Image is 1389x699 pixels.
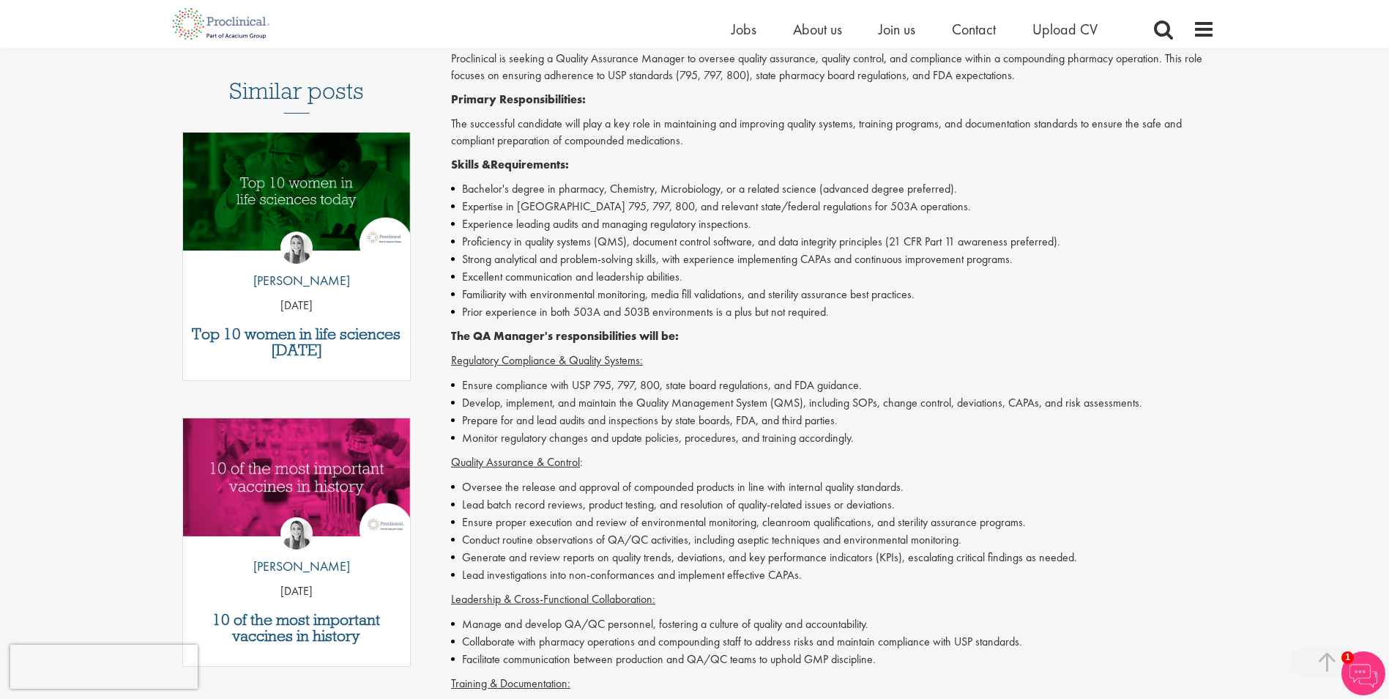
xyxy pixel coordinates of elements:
strong: Requirements: [491,157,569,172]
li: Collaborate with pharmacy operations and compounding staff to address risks and maintain complian... [451,633,1215,651]
strong: Primary Responsibilities: [451,92,586,107]
p: : [451,454,1215,471]
span: Training & Documentation: [451,676,570,691]
li: Excellent communication and leadership abilities. [451,268,1215,286]
li: Bachelor's degree in pharmacy, Chemistry, Microbiology, or a related science (advanced degree pre... [451,180,1215,198]
a: Top 10 women in life sciences [DATE] [190,326,403,358]
li: Prior experience in both 503A and 503B environments is a plus but not required. [451,303,1215,321]
img: Top vaccines in history [183,418,411,536]
li: Ensure compliance with USP 795, 797, 800, state board regulations, and FDA guidance. [451,377,1215,394]
a: Contact [952,20,996,39]
li: Ensure proper execution and review of environmental monitoring, cleanroom qualifications, and ste... [451,514,1215,531]
span: Quality Assurance & Control [451,454,580,470]
a: About us [793,20,842,39]
p: Proclinical is seeking a Quality Assurance Manager to oversee quality assurance, quality control,... [451,51,1215,84]
li: Monitor regulatory changes and update policies, procedures, and training accordingly. [451,429,1215,447]
a: 10 of the most important vaccines in history [190,612,403,644]
li: Experience leading audits and managing regulatory inspections. [451,215,1215,233]
p: [DATE] [183,297,411,314]
img: Hannah Burke [280,517,313,550]
h3: Similar posts [229,78,364,114]
li: Conduct routine observations of QA/QC activities, including aseptic techniques and environmental ... [451,531,1215,549]
p: [DATE] [183,583,411,600]
iframe: reCAPTCHA [10,645,198,689]
strong: Skills & [451,157,491,172]
span: Regulatory Compliance & Quality Systems: [451,352,643,368]
li: Proficiency in quality systems (QMS), document control software, and data integrity principles (2... [451,233,1215,251]
strong: The QA Manager's responsibilities will be: [451,328,679,344]
li: Expertise in [GEOGRAPHIC_DATA] 795, 797, 800, and relevant state/federal regulations for 503A ope... [451,198,1215,215]
li: Lead batch record reviews, product testing, and resolution of quality-related issues or deviations. [451,496,1215,514]
a: Jobs [731,20,756,39]
a: Link to a post [183,133,411,262]
li: Lead investigations into non-conformances and implement effective CAPAs. [451,566,1215,584]
a: Hannah Burke [PERSON_NAME] [242,232,350,297]
li: Manage and develop QA/QC personnel, fostering a culture of quality and accountability. [451,615,1215,633]
span: 1 [1341,651,1354,664]
img: Chatbot [1341,651,1385,695]
li: Develop, implement, and maintain the Quality Management System (QMS), including SOPs, change cont... [451,394,1215,412]
p: The successful candidate will play a key role in maintaining and improving quality systems, train... [451,116,1215,149]
a: Link to a post [183,418,411,548]
a: Hannah Burke [PERSON_NAME] [242,517,350,583]
a: Upload CV [1032,20,1098,39]
p: [PERSON_NAME] [242,557,350,576]
li: Generate and review reports on quality trends, deviations, and key performance indicators (KPIs),... [451,549,1215,566]
img: Top 10 women in life sciences today [183,133,411,251]
li: Oversee the release and approval of compounded products in line with internal quality standards. [451,478,1215,496]
img: Hannah Burke [280,232,313,264]
li: Strong analytical and problem-solving skills, with experience implementing CAPAs and continuous i... [451,251,1215,268]
li: Facilitate communication between production and QA/QC teams to uphold GMP discipline. [451,651,1215,668]
p: [PERSON_NAME] [242,271,350,290]
a: Join us [879,20,915,39]
span: Leadership & Cross-Functional Collaboration: [451,591,655,607]
li: Prepare for and lead audits and inspections by state boards, FDA, and third parties. [451,412,1215,429]
li: Familiarity with environmental monitoring, media fill validations, and sterility assurance best p... [451,286,1215,303]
